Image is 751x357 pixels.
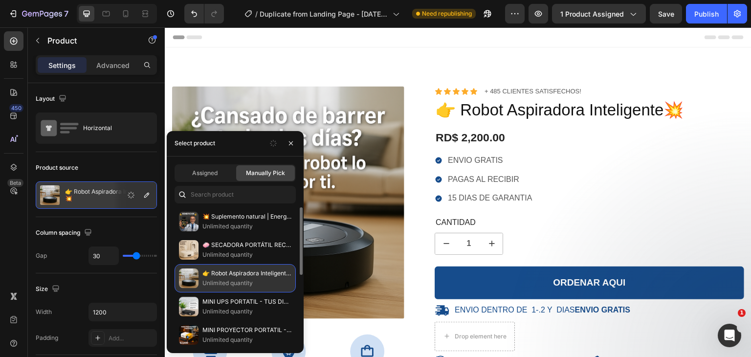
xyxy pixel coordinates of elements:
[650,4,682,23] button: Save
[202,335,291,345] p: Unlimited quantity
[290,305,342,313] div: Drop element here
[184,4,224,23] div: Undo/Redo
[270,239,579,272] button: ORDENAR AQUI
[36,226,94,240] div: Column spacing
[65,188,153,202] p: 👉 Robot Aspiradora Inteligente💥
[4,4,73,23] button: 7
[36,308,52,316] div: Width
[175,186,296,203] input: Search in Settings & Advanced
[658,10,674,18] span: Save
[410,278,466,287] strong: ENVIO GRATIS
[202,307,291,316] p: Unlimited quantity
[89,247,118,265] input: Auto
[316,206,338,227] button: increment
[36,334,58,342] div: Padding
[270,206,292,227] button: decrement
[388,249,461,262] div: ORDENAR AQUI
[202,297,291,307] p: MINI UPS PORTATIL - TUS DISPOSITIVOS SIEMPRE EN FUNCION
[192,169,218,178] span: Assigned
[246,169,285,178] span: Manually Pick
[202,325,291,335] p: MINI PROYECTOR PORTATIL - CONVIERTE TU AMBIENTE EN UN CINE
[283,147,368,157] p: PAGAS AL RECIBIR
[7,179,23,187] div: Beta
[320,60,417,68] p: + 485 CLIENTES SATISFECHOS!
[287,329,392,339] p: 100% SEGURO Y GARANTIA
[560,9,624,19] span: 1 product assigned
[260,9,389,19] span: Duplicate from Landing Page - [DATE] 01:02:42
[36,92,68,106] div: Layout
[9,104,23,112] div: 450
[179,212,199,231] img: collections
[179,297,199,316] img: collections
[738,309,746,317] span: 1
[96,60,130,70] p: Advanced
[47,35,131,46] p: Product
[175,139,215,148] div: Select product
[292,206,316,227] input: quantity
[552,4,646,23] button: 1 product assigned
[283,128,368,138] p: ENVIO GRATIS
[686,4,727,23] button: Publish
[83,117,143,139] div: Horizontal
[290,278,465,288] p: ENVIO DENTRO DE 1-.2 Y DIAS
[40,185,60,205] img: product feature img
[694,9,719,19] div: Publish
[179,240,199,260] img: collections
[165,27,751,357] iframe: Design area
[36,283,62,296] div: Size
[48,60,76,70] p: Settings
[270,71,579,94] h1: 👉 Robot Aspiradora Inteligente💥
[202,212,291,222] p: 💥 Suplemento natural | Energía Natural, Vitalidad y Rendimiento Físico
[64,8,68,20] p: 7
[444,329,535,339] p: 2 A 3 DIAS DE ENTREGA
[202,240,291,250] p: 🧼 SECADORA PORTÁTIL RECOMENDADA
[271,190,578,201] p: CANTIDAD
[422,9,472,18] span: Need republishing
[202,222,291,231] p: Unlimited quantity
[179,325,199,345] img: collections
[270,102,579,119] div: RD$ 2,200.00
[718,324,741,347] iframe: Intercom live chat
[179,268,199,288] img: collections
[202,250,291,260] p: Unlimited quantity
[36,251,47,260] div: Gap
[255,9,258,19] span: /
[109,334,155,343] div: Add...
[202,278,291,288] p: Unlimited quantity
[89,303,156,321] input: Auto
[283,166,368,176] p: 15 DIAS DE GARANTIA
[202,268,291,278] p: 👉 Robot Aspiradora Inteligente💥
[36,163,78,172] div: Product source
